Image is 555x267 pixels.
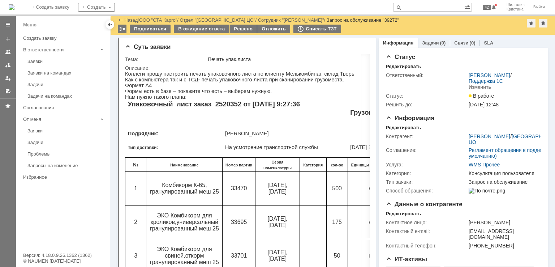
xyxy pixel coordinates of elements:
[23,21,36,29] div: Меню
[272,38,311,45] span: MEL-013465
[138,89,167,99] span: Серия номенклатуры
[139,17,180,23] div: /
[45,92,73,96] span: Наименование
[483,5,491,10] span: 42
[386,72,467,78] div: Ответственный:
[3,74,33,79] span: Тип доставки:
[106,182,122,188] span: 33701
[25,141,94,161] span: ЭКО Комбикорм для кроликов,универсальный гранулированный меш 25
[2,72,14,84] a: Мои заявки
[272,58,316,65] span: *MEL-013465*
[23,253,103,258] div: Версия: 4.18.0.9.26.1362 (1362)
[2,85,14,97] a: Мои согласования
[527,19,535,27] div: Добавить в избранное
[27,93,106,99] div: Задачи на командах
[507,7,525,12] span: Кристина
[327,17,399,23] div: Запрос на обслуживание "39272"
[0,6,29,12] td: MEL_O-001000
[386,54,415,60] span: Статус
[23,105,106,110] div: Согласования
[24,258,159,263] span: Вес: 1 115,000 кг, объем: м3, общее количество: 800,000.
[206,92,218,96] span: кол-во
[106,215,122,221] span: 33685
[106,114,122,120] span: 33470
[100,92,127,96] span: Номер партии
[469,102,499,107] span: [DATE] 12:48
[25,90,108,102] a: Задачи на командах
[20,102,108,113] a: Согласования
[27,59,106,64] div: Заявки
[258,17,327,23] div: /
[244,114,248,120] span: кг
[383,40,413,46] a: Информация
[100,73,193,79] span: На усмотрение транспортной службы
[244,182,248,188] span: кг
[3,245,17,249] span: ИТОГО:
[470,40,476,46] div: (0)
[207,114,217,120] span: 500
[464,3,472,10] span: Расширенный поиск
[225,38,263,45] span: Грузоместо
[209,182,215,188] span: 50
[84,6,202,12] img: download
[27,70,106,76] div: Заявки на командах
[3,29,175,37] span: Упаковочный лист заказ 2520352 от [DATE] 9:27:36
[2,33,14,45] a: Создать заявку
[23,259,103,263] div: © NAUMEN [DATE]-[DATE]
[9,215,12,221] span: 4
[469,162,500,168] a: WMS Прочее
[469,72,538,84] div: /
[9,148,12,154] span: 2
[386,64,421,69] div: Редактировать
[9,114,12,120] span: 1
[27,82,106,87] div: Задачи
[23,47,98,52] div: В ответственности
[507,3,525,7] span: Шилгалис
[539,19,547,27] div: Сделать домашней страницей
[386,256,427,263] span: ИТ-активы
[180,17,258,23] div: /
[78,3,115,12] div: Создать
[143,111,163,124] span: [DATE], [DATE]
[386,201,462,208] span: Данные о контрагенте
[139,17,177,23] a: ООО "СТА Карго"
[106,20,114,29] div: Скрыть меню
[180,17,255,23] a: Отдел "[GEOGRAPHIC_DATA] ЦО"
[20,33,108,44] a: Создать заявку
[469,84,491,90] div: Изменить
[207,148,217,154] span: 175
[469,188,505,194] img: По почте.png
[9,4,14,10] img: logo
[484,40,493,46] a: SLA
[25,67,108,79] a: Заявки на командах
[440,40,446,46] div: (0)
[386,93,467,99] div: Статус:
[178,92,198,96] span: Категория
[25,79,108,90] a: Задачи
[422,40,439,46] a: Задачи
[3,60,34,65] span: Подрядчик:
[143,145,163,157] span: [DATE], [DATE]
[143,178,163,191] span: [DATE], [DATE]
[23,35,106,41] div: Создать заявку
[25,111,94,124] span: Комбикорм К-65, гранулированный меш 25
[9,182,12,188] span: 3
[469,93,494,99] span: В работе
[143,212,163,225] span: [DATE], [DATE]
[209,215,215,221] span: 75
[9,4,14,10] a: Перейти на домашнюю страницу
[8,91,13,97] span: №
[25,160,108,171] a: Запросы на изменение
[106,148,122,154] span: 33695
[225,73,264,79] span: [DATE] 15:00:00
[27,151,106,157] div: Проблемы
[118,25,126,33] div: Работа с массовостью
[386,179,467,185] div: Тип заявки:
[25,125,108,136] a: Заявки
[125,56,206,62] div: Тема:
[138,17,139,22] div: |
[454,40,468,46] a: Связи
[386,102,467,107] div: Решить до:
[386,133,467,139] div: Контрагент:
[23,174,98,180] div: Избранное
